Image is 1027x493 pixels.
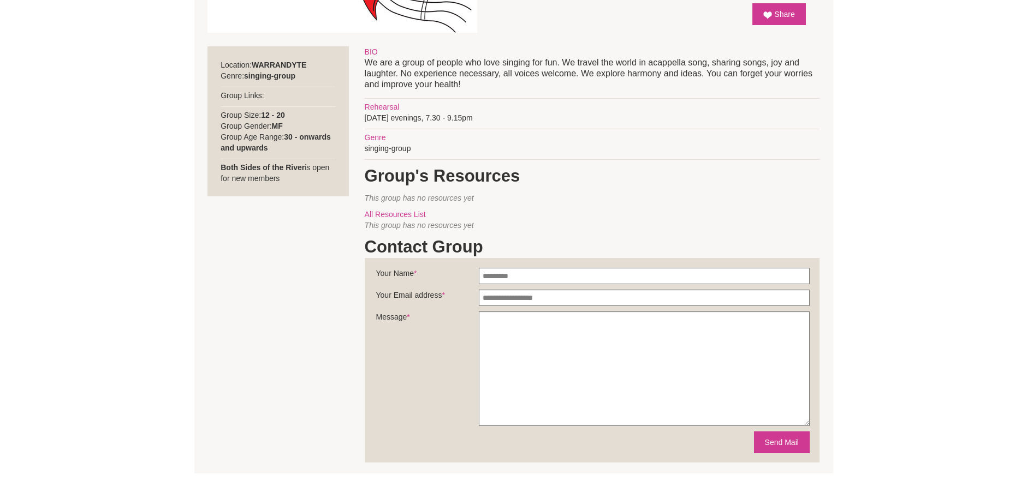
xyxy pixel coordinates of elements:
[752,3,805,25] a: Share
[365,101,820,112] div: Rehearsal
[365,221,474,230] span: This group has no resources yet
[376,290,479,306] label: Your Email address
[261,111,285,119] strong: 12 - 20
[365,46,820,473] div: [DATE] evenings, 7.30 - 9.15pm singing-group
[365,194,474,202] span: This group has no resources yet
[207,46,349,197] div: Location: Genre: Group Links: Group Size: Group Gender: Group Age Range: is open for new members
[754,431,810,453] button: Send Mail
[365,165,820,187] h1: Group's Resources
[365,46,820,57] div: BIO
[221,163,305,172] strong: Both Sides of the River
[376,268,479,284] label: Your Name
[365,236,820,258] h1: Contact Group
[221,133,331,152] strong: 30 - onwards and upwards
[365,57,820,90] p: We are a group of people who love singing for fun. We travel the world in acappella song, sharing...
[365,132,820,143] div: Genre
[365,209,820,220] div: All Resources List
[376,311,479,328] label: Message
[272,122,283,130] strong: MF
[244,71,295,80] strong: singing-group
[252,61,306,69] strong: WARRANDYTE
